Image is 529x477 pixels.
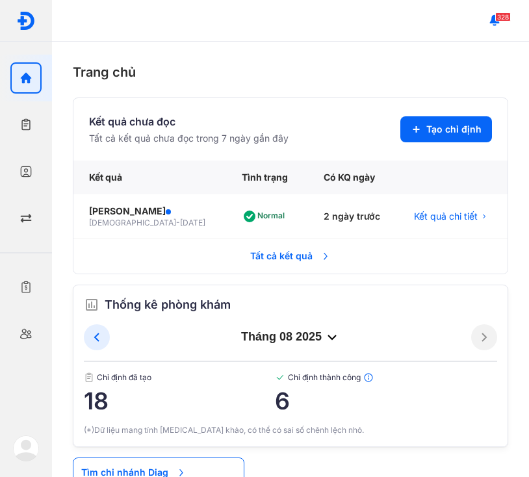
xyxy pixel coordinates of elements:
div: Trang chủ [73,62,508,82]
img: checked-green.01cc79e0.svg [275,372,285,383]
div: Kết quả [73,161,226,194]
span: - [176,218,180,227]
div: Normal [242,206,290,227]
div: [PERSON_NAME] [89,205,211,218]
div: (*)Dữ liệu mang tính [MEDICAL_DATA] khảo, có thể có sai số chênh lệch nhỏ. [84,424,497,436]
span: [DATE] [180,218,205,227]
span: 6 [275,388,497,414]
span: [DEMOGRAPHIC_DATA] [89,218,176,227]
span: Tạo chỉ định [426,123,482,136]
span: Chỉ định thành công [275,372,497,383]
span: Kết quả chi tiết [414,210,478,223]
img: order.5a6da16c.svg [84,297,99,313]
img: info.7e716105.svg [363,372,374,383]
div: tháng 08 2025 [110,329,471,345]
div: Tình trạng [226,161,308,194]
div: Kết quả chưa đọc [89,114,289,129]
span: Chỉ định đã tạo [84,372,275,383]
div: Tất cả kết quả chưa đọc trong 7 ngày gần đây [89,132,289,145]
img: logo [13,435,39,461]
span: Tất cả kết quả [242,242,339,270]
img: document.50c4cfd0.svg [84,372,94,383]
button: Tạo chỉ định [400,116,492,142]
div: Có KQ ngày [308,161,399,194]
span: 328 [495,12,511,21]
span: 18 [84,388,275,414]
span: Thống kê phòng khám [105,296,231,314]
div: 2 ngày trước [308,194,399,239]
img: logo [16,11,36,31]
